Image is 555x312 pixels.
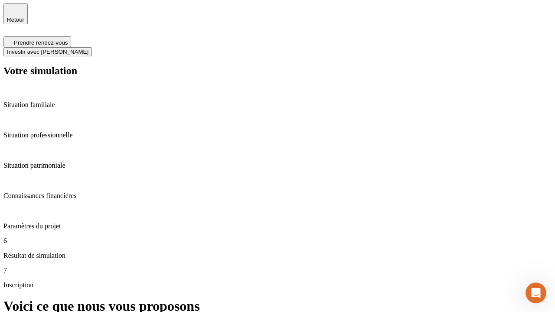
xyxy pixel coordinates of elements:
[3,266,552,274] p: 7
[3,281,552,289] p: Inscription
[3,237,552,245] p: 6
[3,3,28,24] button: Retour
[3,131,552,139] p: Situation professionnelle
[7,16,24,23] span: Retour
[3,101,552,109] p: Situation familiale
[3,36,71,47] button: Prendre rendez-vous
[3,162,552,169] p: Situation patrimoniale
[3,222,552,230] p: Paramètres du projet
[3,252,552,260] p: Résultat de simulation
[3,47,92,56] button: Investir avec [PERSON_NAME]
[14,39,68,46] span: Prendre rendez-vous
[3,65,552,77] h2: Votre simulation
[526,283,546,303] iframe: Intercom live chat
[3,192,552,200] p: Connaissances financières
[7,49,88,55] span: Investir avec [PERSON_NAME]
